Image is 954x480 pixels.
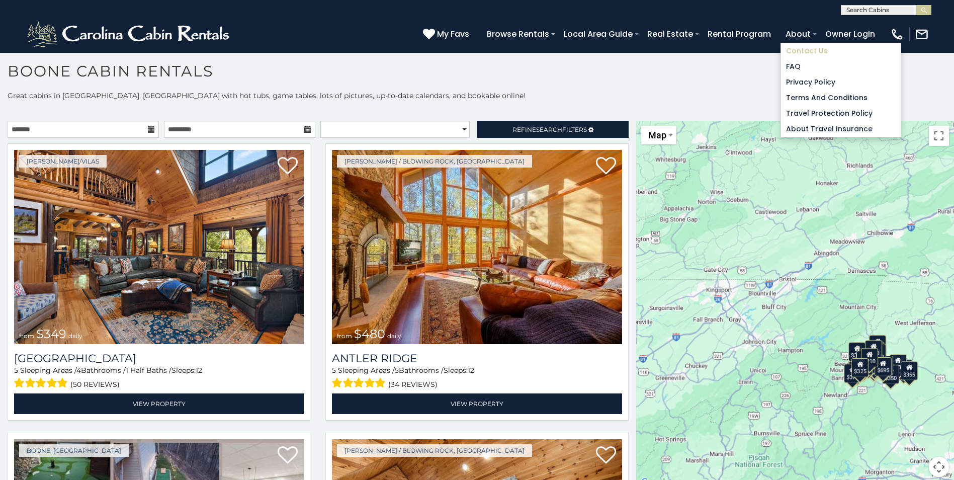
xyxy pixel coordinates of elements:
a: View Property [14,393,304,414]
span: 12 [196,366,202,375]
img: phone-regular-white.png [890,27,904,41]
div: $210 [861,348,878,367]
div: $695 [875,357,892,376]
a: About Travel Insurance [781,121,901,137]
a: Add to favorites [278,445,298,466]
span: Map [648,130,666,140]
span: $349 [36,327,66,341]
img: White-1-2.png [25,19,234,49]
span: (50 reviews) [70,378,120,391]
a: Privacy Policy [781,74,901,90]
div: $325 [851,358,869,377]
div: $375 [844,364,861,383]
span: My Favs [437,28,469,40]
div: $930 [889,354,906,373]
a: Contact Us [781,43,901,59]
span: 1 Half Baths / [126,366,171,375]
div: $355 [901,361,918,380]
a: FAQ [781,59,901,74]
a: [GEOGRAPHIC_DATA] [14,352,304,365]
button: Map camera controls [929,457,949,477]
img: Diamond Creek Lodge [14,150,304,344]
a: Add to favorites [596,156,616,177]
a: Travel Protection Policy [781,106,901,121]
button: Change map style [641,126,676,144]
a: About [780,25,816,43]
div: $320 [865,340,882,359]
span: 4 [76,366,81,375]
a: [PERSON_NAME]/Vilas [19,155,107,168]
div: $305 [848,342,865,361]
span: $480 [354,327,385,341]
a: [PERSON_NAME] / Blowing Rock, [GEOGRAPHIC_DATA] [337,155,532,168]
span: (34 reviews) [388,378,438,391]
span: from [19,332,34,340]
a: Rental Program [703,25,776,43]
a: Add to favorites [596,445,616,466]
a: Browse Rentals [482,25,554,43]
a: Real Estate [642,25,698,43]
span: Search [536,126,562,133]
span: 5 [395,366,399,375]
div: $525 [869,335,886,354]
a: Owner Login [820,25,880,43]
a: View Property [332,393,622,414]
div: Sleeping Areas / Bathrooms / Sleeps: [14,365,304,391]
span: Refine Filters [512,126,587,133]
span: from [337,332,352,340]
div: $395 [855,356,873,375]
a: Diamond Creek Lodge from $349 daily [14,150,304,344]
a: Local Area Guide [559,25,638,43]
span: 5 [14,366,18,375]
div: Sleeping Areas / Bathrooms / Sleeps: [332,365,622,391]
span: 12 [468,366,474,375]
a: RefineSearchFilters [477,121,628,138]
span: 5 [332,366,336,375]
a: Antler Ridge [332,352,622,365]
a: Terms and Conditions [781,90,901,106]
a: [PERSON_NAME] / Blowing Rock, [GEOGRAPHIC_DATA] [337,444,532,457]
div: $380 [876,356,893,375]
a: My Favs [423,28,472,41]
img: mail-regular-white.png [915,27,929,41]
span: daily [68,332,82,340]
span: daily [387,332,401,340]
a: Antler Ridge from $480 daily [332,150,622,344]
a: Boone, [GEOGRAPHIC_DATA] [19,444,129,457]
a: Add to favorites [278,156,298,177]
button: Toggle fullscreen view [929,126,949,146]
h3: Diamond Creek Lodge [14,352,304,365]
img: Antler Ridge [332,150,622,344]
